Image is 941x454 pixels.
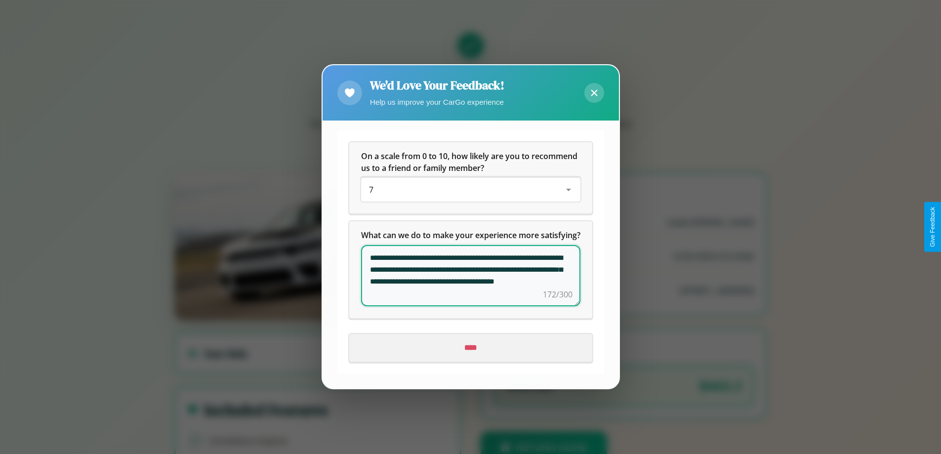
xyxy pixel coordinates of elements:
[361,151,579,174] span: On a scale from 0 to 10, how likely are you to recommend us to a friend or family member?
[929,207,936,247] div: Give Feedback
[543,289,573,301] div: 172/300
[370,95,504,109] p: Help us improve your CarGo experience
[361,151,580,174] h5: On a scale from 0 to 10, how likely are you to recommend us to a friend or family member?
[369,185,373,196] span: 7
[361,230,580,241] span: What can we do to make your experience more satisfying?
[370,77,504,93] h2: We'd Love Your Feedback!
[349,143,592,214] div: On a scale from 0 to 10, how likely are you to recommend us to a friend or family member?
[361,178,580,202] div: On a scale from 0 to 10, how likely are you to recommend us to a friend or family member?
